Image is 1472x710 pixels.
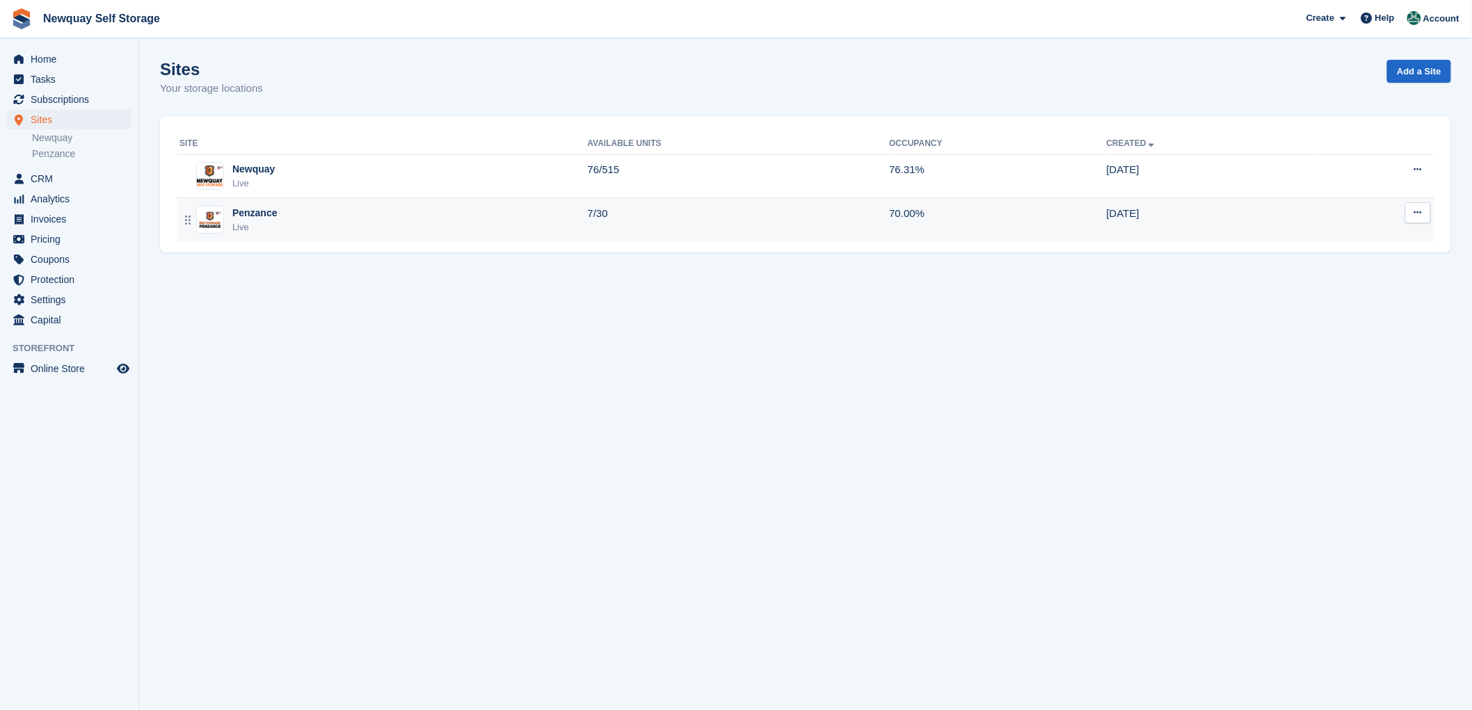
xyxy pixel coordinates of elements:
[889,133,1106,155] th: Occupancy
[1306,11,1334,25] span: Create
[7,229,131,249] a: menu
[115,360,131,377] a: Preview store
[31,290,114,309] span: Settings
[160,81,263,97] p: Your storage locations
[11,8,32,29] img: stora-icon-8386f47178a22dfd0bd8f6a31ec36ba5ce8667c1dd55bd0f319d3a0aa187defe.svg
[7,169,131,188] a: menu
[232,220,278,234] div: Live
[13,341,138,355] span: Storefront
[7,290,131,309] a: menu
[7,270,131,289] a: menu
[31,270,114,289] span: Protection
[7,250,131,269] a: menu
[31,359,114,378] span: Online Store
[160,60,263,79] h1: Sites
[38,7,166,30] a: Newquay Self Storage
[232,162,275,177] div: Newquay
[588,154,890,198] td: 76/515
[1107,154,1315,198] td: [DATE]
[7,310,131,330] a: menu
[7,110,131,129] a: menu
[7,49,131,69] a: menu
[31,209,114,229] span: Invoices
[31,229,114,249] span: Pricing
[889,154,1106,198] td: 76.31%
[197,210,223,230] img: Image of Penzance site
[31,70,114,89] span: Tasks
[7,209,131,229] a: menu
[32,147,131,161] a: Penzance
[889,198,1106,241] td: 70.00%
[31,90,114,109] span: Subscriptions
[1107,198,1315,241] td: [DATE]
[1423,12,1459,26] span: Account
[1387,60,1451,83] a: Add a Site
[1407,11,1421,25] img: JON
[1107,138,1158,148] a: Created
[7,189,131,209] a: menu
[31,250,114,269] span: Coupons
[31,169,114,188] span: CRM
[31,49,114,69] span: Home
[177,133,588,155] th: Site
[588,133,890,155] th: Available Units
[7,359,131,378] a: menu
[7,70,131,89] a: menu
[31,110,114,129] span: Sites
[31,189,114,209] span: Analytics
[232,206,278,220] div: Penzance
[32,131,131,145] a: Newquay
[197,166,223,186] img: Image of Newquay site
[7,90,131,109] a: menu
[588,198,890,241] td: 7/30
[1375,11,1395,25] span: Help
[31,310,114,330] span: Capital
[232,177,275,191] div: Live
